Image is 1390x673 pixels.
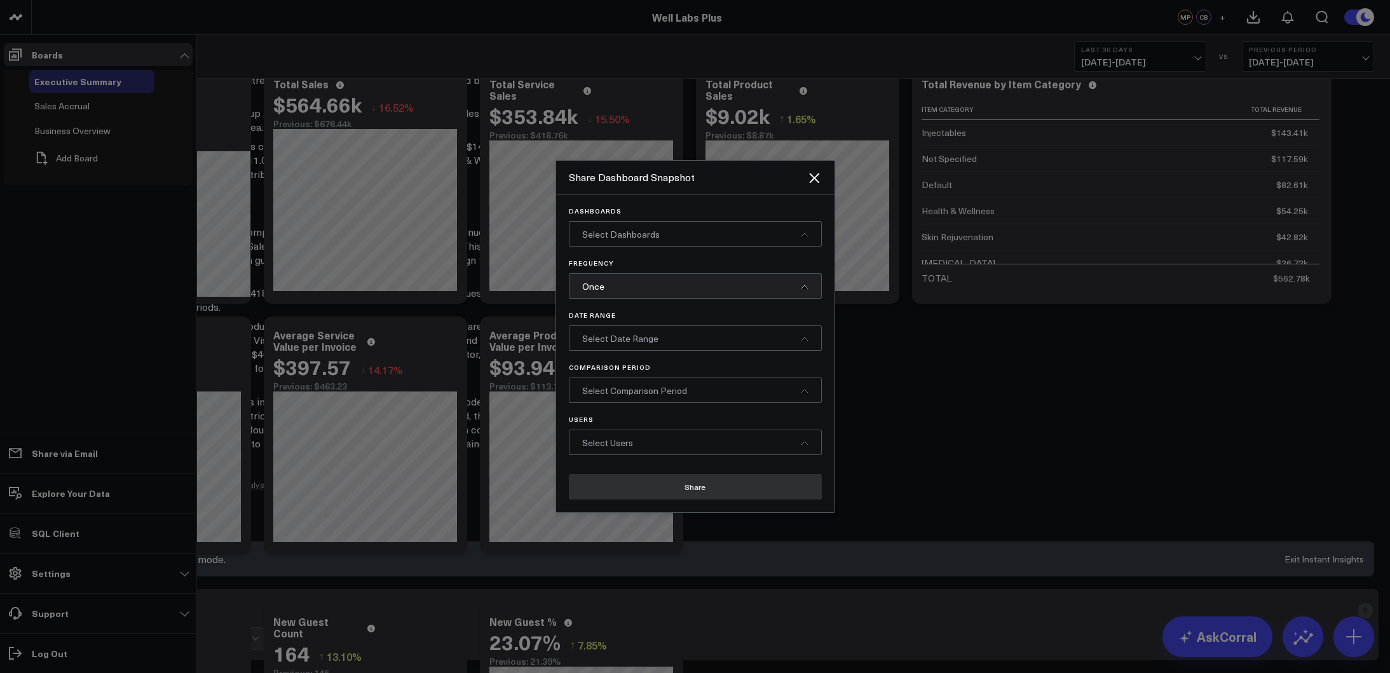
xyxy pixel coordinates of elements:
p: Users [569,416,822,423]
span: Select Users [582,437,633,449]
p: Dashboards [569,207,822,215]
div: Share Dashboard Snapshot [569,170,807,184]
span: Select Comparison Period [582,384,687,397]
span: Select Date Range [582,332,658,344]
button: Share [569,474,822,500]
p: Frequency [569,259,822,267]
span: Once [582,280,604,292]
button: Close [807,170,822,186]
span: Select Dashboards [582,228,660,240]
p: Date Range [569,311,822,319]
p: Comparison Period [569,364,822,371]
